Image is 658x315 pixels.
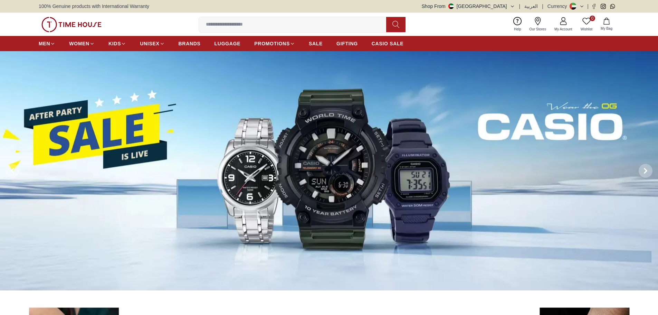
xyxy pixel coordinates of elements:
[39,40,50,47] span: MEN
[140,37,164,50] a: UNISEX
[511,27,524,32] span: Help
[598,26,615,31] span: My Bag
[524,3,538,10] button: العربية
[39,37,55,50] a: MEN
[69,40,89,47] span: WOMEN
[254,40,290,47] span: PROMOTIONS
[39,3,149,10] span: 100% Genuine products with International Warranty
[372,40,404,47] span: CASIO SALE
[542,3,543,10] span: |
[591,4,597,9] a: Facebook
[214,40,241,47] span: LUGGAGE
[108,37,126,50] a: KIDS
[41,17,102,32] img: ...
[140,40,159,47] span: UNISEX
[372,37,404,50] a: CASIO SALE
[309,37,323,50] a: SALE
[519,3,521,10] span: |
[587,3,589,10] span: |
[525,16,550,33] a: Our Stores
[547,3,570,10] div: Currency
[254,37,295,50] a: PROMOTIONS
[576,16,597,33] a: 0Wishlist
[214,37,241,50] a: LUGGAGE
[527,27,549,32] span: Our Stores
[597,16,617,33] button: My Bag
[448,3,454,9] img: United Arab Emirates
[610,4,615,9] a: Whatsapp
[179,40,201,47] span: BRANDS
[309,40,323,47] span: SALE
[69,37,95,50] a: WOMEN
[108,40,121,47] span: KIDS
[336,37,358,50] a: GIFTING
[336,40,358,47] span: GIFTING
[422,3,515,10] button: Shop From[GEOGRAPHIC_DATA]
[552,27,575,32] span: My Account
[601,4,606,9] a: Instagram
[578,27,595,32] span: Wishlist
[590,16,595,21] span: 0
[510,16,525,33] a: Help
[179,37,201,50] a: BRANDS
